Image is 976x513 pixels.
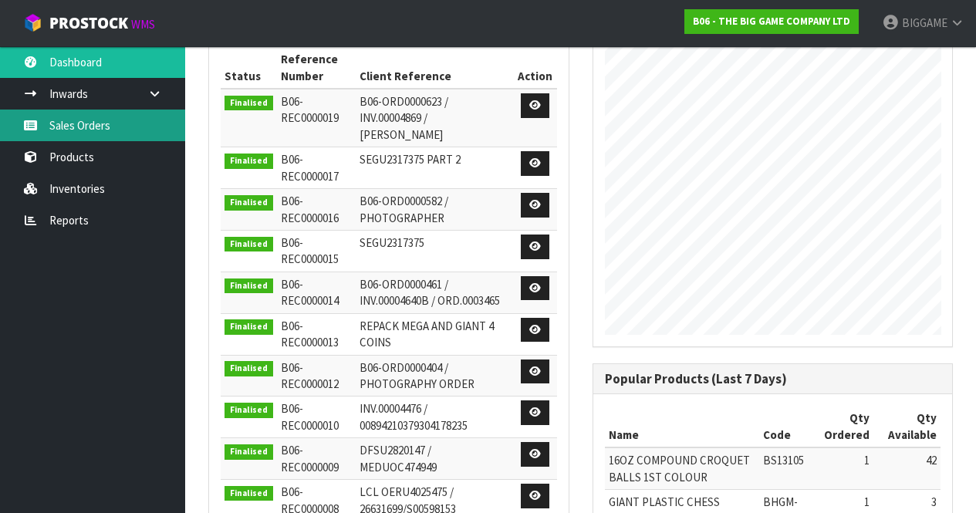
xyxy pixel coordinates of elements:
span: B06-REC0000014 [281,277,339,308]
span: B06-REC0000013 [281,319,339,349]
span: Finalised [225,195,273,211]
td: 1 [810,447,874,489]
span: B06-ORD0000623 / INV.00004869 / [PERSON_NAME] [360,94,448,142]
span: B06-REC0000012 [281,360,339,391]
span: B06-REC0000009 [281,443,339,474]
span: B06-REC0000015 [281,235,339,266]
span: ProStock [49,13,128,33]
span: B06-ORD0000404 / PHOTOGRAPHY ORDER [360,360,474,391]
th: Qty Ordered [810,406,874,447]
span: BIGGAME [902,15,947,30]
span: Finalised [225,403,273,418]
span: B06-REC0000010 [281,401,339,432]
span: Finalised [225,486,273,501]
th: Client Reference [356,47,514,89]
img: cube-alt.png [23,13,42,32]
span: B06-REC0000017 [281,152,339,183]
span: Finalised [225,154,273,169]
th: Name [605,406,759,447]
span: B06-REC0000016 [281,194,339,224]
td: 42 [873,447,941,489]
td: BS13105 [759,447,810,489]
span: Finalised [225,319,273,335]
span: SEGU2317375 [360,235,424,250]
span: REPACK MEGA AND GIANT 4 COINS [360,319,494,349]
span: SEGU2317375 PART 2 [360,152,461,167]
th: Qty Available [873,406,941,447]
th: Action [514,47,556,89]
span: DFSU2820147 / MEDUOC474949 [360,443,437,474]
span: Finalised [225,96,273,111]
th: Reference Number [277,47,356,89]
span: Finalised [225,361,273,376]
th: Code [759,406,810,447]
span: B06-ORD0000461 / INV.00004640B / ORD.0003465 [360,277,500,308]
th: Status [221,47,277,89]
strong: B06 - THE BIG GAME COMPANY LTD [693,15,850,28]
span: B06-REC0000019 [281,94,339,125]
span: Finalised [225,237,273,252]
small: WMS [131,17,155,32]
span: INV.00004476 / 00894210379304178235 [360,401,468,432]
h3: Popular Products (Last 7 Days) [605,372,941,386]
span: Finalised [225,444,273,460]
span: B06-ORD0000582 / PHOTOGRAPHER [360,194,448,224]
td: 16OZ COMPOUND CROQUET BALLS 1ST COLOUR [605,447,759,489]
span: Finalised [225,278,273,294]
